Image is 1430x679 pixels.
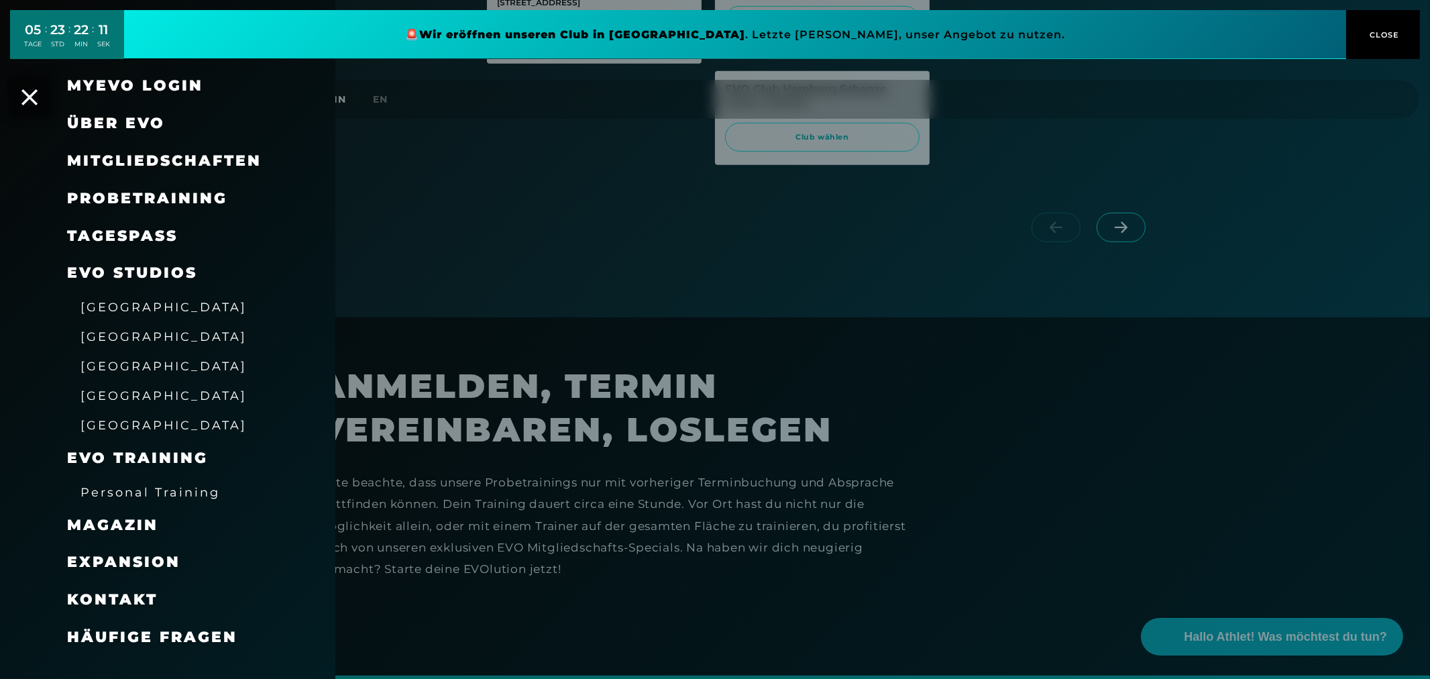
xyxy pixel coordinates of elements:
div: 11 [97,20,110,40]
div: 05 [24,20,42,40]
div: STD [50,40,65,49]
div: TAGE [24,40,42,49]
div: MIN [74,40,89,49]
div: SEK [97,40,110,49]
a: MyEVO Login [67,76,203,95]
div: : [68,21,70,57]
span: CLOSE [1367,29,1400,41]
div: : [45,21,47,57]
div: 22 [74,20,89,40]
button: CLOSE [1346,10,1420,59]
div: : [92,21,94,57]
div: 23 [50,20,65,40]
span: Über EVO [67,114,165,132]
